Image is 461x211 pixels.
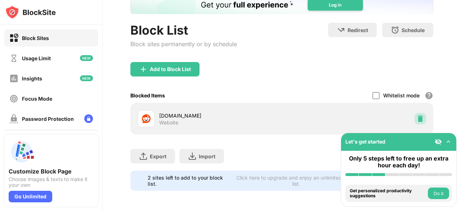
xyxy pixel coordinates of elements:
img: omni-setup-toggle.svg [445,138,452,145]
img: time-usage-off.svg [9,54,18,63]
img: new-icon.svg [80,55,93,61]
img: focus-off.svg [9,94,18,103]
div: Redirect [348,27,368,33]
div: Password Protection [22,116,74,122]
div: Import [199,153,215,159]
div: Whitelist mode [383,92,420,98]
div: Block Sites [22,35,49,41]
img: logo-blocksite.svg [5,5,56,19]
div: Schedule [402,27,425,33]
div: Insights [22,75,42,82]
img: password-protection-off.svg [9,114,18,123]
div: 2 sites left to add to your block list. [148,175,230,187]
img: lock-menu.svg [84,114,93,123]
div: Get personalized productivity suggestions [350,188,426,199]
div: Customize Block Page [9,168,94,175]
div: Blocked Items [130,92,165,98]
button: Do it [428,188,449,199]
div: Add to Block List [150,66,191,72]
div: Website [159,119,178,126]
img: new-icon.svg [80,75,93,81]
div: Block List [130,23,237,38]
img: insights-off.svg [9,74,18,83]
img: favicons [142,114,151,123]
div: [DOMAIN_NAME] [159,112,282,119]
div: Choose images & texts to make it your own [9,176,94,188]
div: Go Unlimited [9,191,52,202]
img: eye-not-visible.svg [435,138,442,145]
div: Focus Mode [22,96,52,102]
div: Export [150,153,166,159]
div: Usage Limit [22,55,51,61]
img: push-custom-page.svg [9,139,35,165]
img: block-on.svg [9,34,18,43]
div: Block sites permanently or by schedule [130,40,237,48]
div: Click here to upgrade and enjoy an unlimited block list. [234,175,358,187]
div: Let's get started [345,139,385,145]
div: Only 5 steps left to free up an extra hour each day! [345,155,452,169]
